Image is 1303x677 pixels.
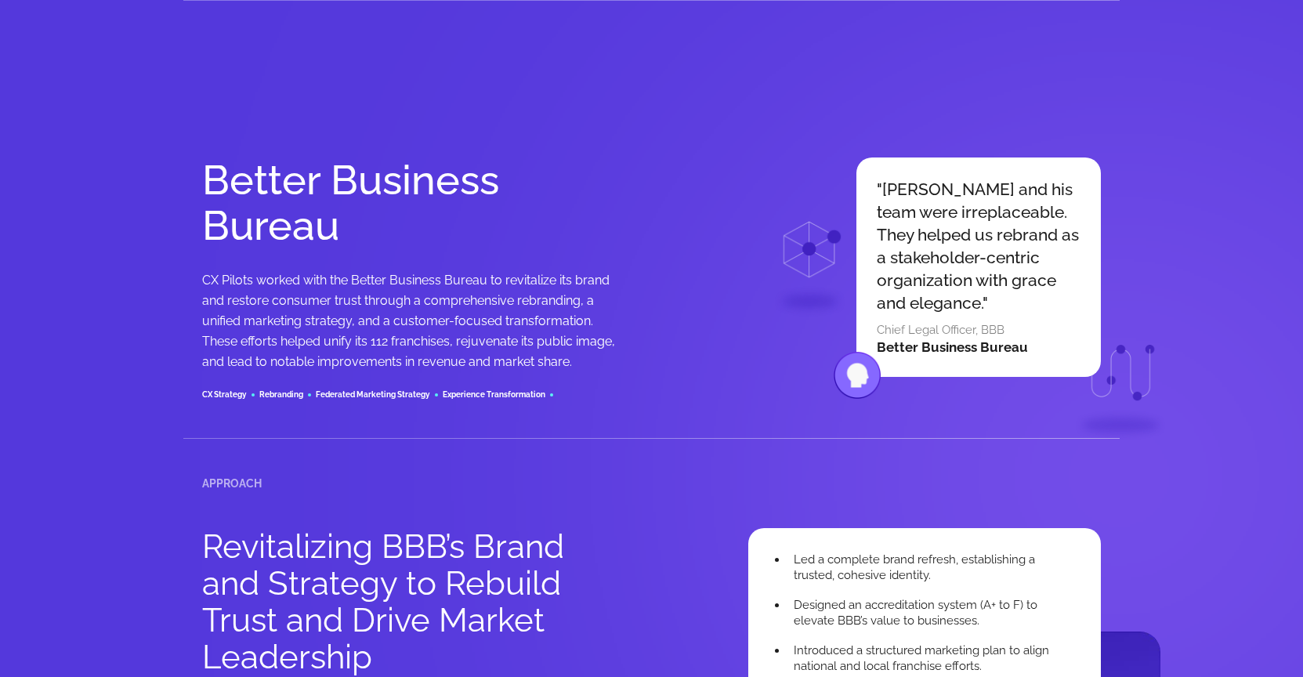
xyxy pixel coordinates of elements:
[202,528,629,675] div: Revitalizing BBB’s Brand and Strategy to Rebuild Trust and Drive Market Leadership
[787,597,1077,628] li: Designed an accreditation system (A+ to F) to elevate BBB’s value to businesses.
[259,391,303,399] div: Rebranding
[443,391,545,399] div: Experience Transformation
[787,552,1077,583] li: Led a complete brand refresh, establishing a trusted, cohesive identity.
[787,643,1077,674] li: Introduced a structured marketing plan to align national and local franchise efforts.
[316,391,430,399] div: Federated Marketing Strategy
[877,338,1080,357] div: Better Business Bureau
[202,478,262,489] div: approach
[202,391,247,399] div: CX Strategy
[877,178,1080,314] p: "[PERSON_NAME] and his team were irreplaceable. They helped us rebrand as a stakeholder-centric o...
[202,270,629,372] p: CX Pilots worked with the Better Business Bureau to revitalize its brand and restore consumer tru...
[877,322,1080,338] div: Chief Legal Officer, BBB
[202,157,523,248] div: Better Business Bureau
